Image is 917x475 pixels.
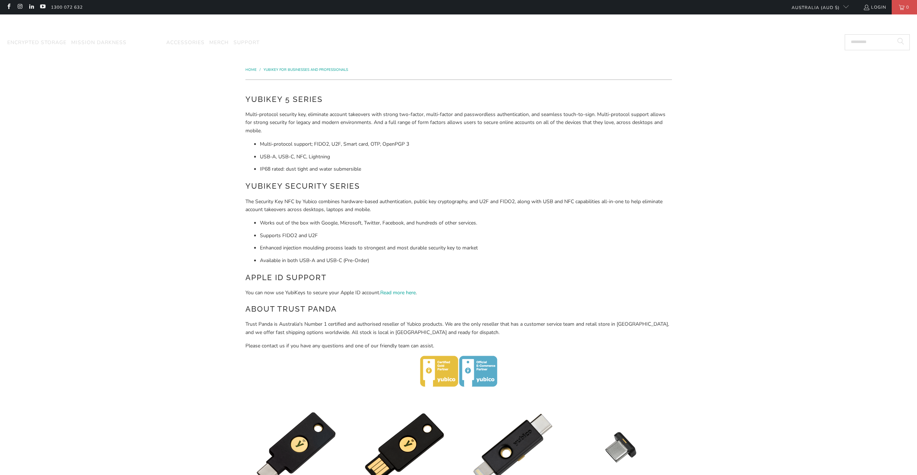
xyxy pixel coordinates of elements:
[245,180,672,192] h2: YubiKey Security Series
[5,4,12,10] a: Trust Panda Australia on Facebook
[245,303,672,315] h2: About Trust Panda
[263,67,348,72] a: YubiKey for Businesses and Professionals
[131,34,162,51] summary: YubiKey
[845,34,910,50] input: Search...
[863,3,886,11] a: Login
[260,153,672,161] li: USB-A, USB-C, NFC, Lightning
[209,34,229,51] a: Merch
[245,94,672,105] h2: YubiKey 5 Series
[51,3,83,11] a: 1300 072 632
[131,39,154,46] span: YubiKey
[245,111,672,135] p: Multi-protocol security key, eliminate account takeovers with strong two-factor, multi-factor and...
[245,289,672,297] p: You can now use YubiKeys to secure your Apple ID account. .
[245,67,257,72] span: Home
[260,244,672,252] li: Enhanced injection moulding process leads to strongest and most durable security key to market
[233,39,260,46] span: Support
[7,34,67,51] a: Encrypted Storage
[260,232,672,240] li: Supports FIDO2 and U2F
[245,67,258,72] a: Home
[7,34,260,51] nav: Translation missing: en.navigation.header.main_nav
[71,34,127,51] a: Mission Darkness
[260,219,672,227] li: Works out of the box with Google, Microsoft, Twitter, Facebook, and hundreds of other services.
[380,289,416,296] a: Read more here
[166,34,205,51] a: Accessories
[17,4,23,10] a: Trust Panda Australia on Instagram
[245,198,672,214] p: The Security Key NFC by Yubico combines hardware-based authentication, public key cryptography, a...
[233,34,260,51] a: Support
[245,320,672,337] p: Trust Panda is Australia's Number 1 certified and authorised reseller of Yubico products. We are ...
[260,67,261,72] span: /
[7,39,67,46] span: Encrypted Storage
[260,140,672,148] li: Multi-protocol support; FIDO2, U2F, Smart card, OTP, OpenPGP 3
[28,4,34,10] a: Trust Panda Australia on LinkedIn
[209,39,229,46] span: Merch
[892,34,910,50] button: Search
[260,165,672,173] li: IP68 rated: dust tight and water submersible
[166,39,205,46] span: Accessories
[245,342,672,350] p: Please contact us if you have any questions and one of our friendly team can assist.
[71,39,127,46] span: Mission Darkness
[245,272,672,283] h2: Apple ID Support
[421,18,496,33] img: Trust Panda Australia
[260,257,672,265] li: Available in both USB-A and USB-C (Pre-Order)
[39,4,46,10] a: Trust Panda Australia on YouTube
